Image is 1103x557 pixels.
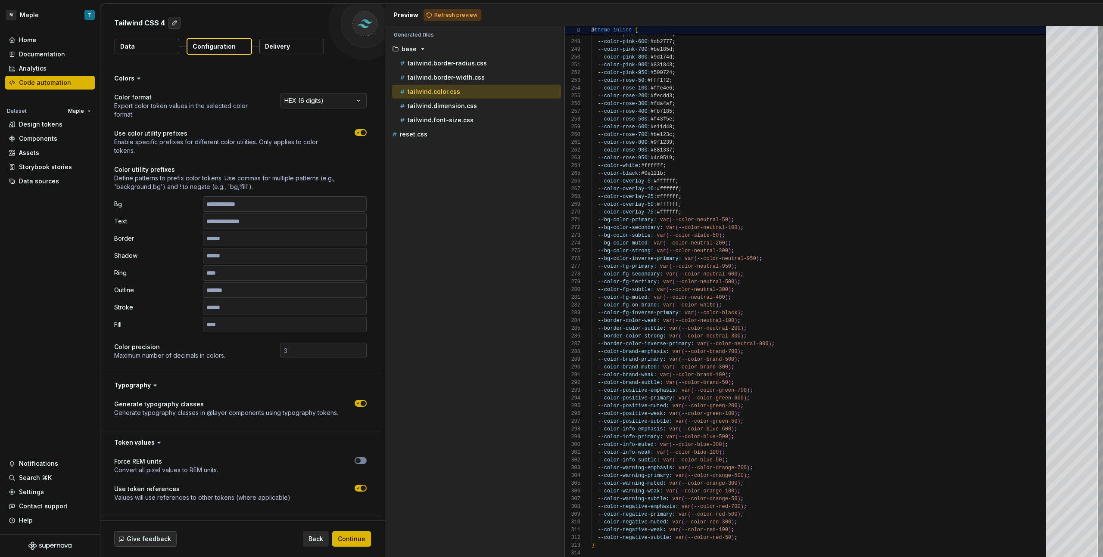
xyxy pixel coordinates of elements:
div: 267 [565,185,580,193]
span: var [666,225,675,231]
span: #be123c [650,132,672,138]
span: var [663,318,672,324]
span: --color-overlay-25: [598,194,657,200]
div: 252 [565,69,580,77]
span: ) [737,225,740,231]
div: 262 [565,146,580,154]
span: #9d174d [650,54,672,60]
span: --border-color-inverse-primary: [598,341,694,347]
span: ( [669,217,672,223]
span: --color-fg-subtle: [598,287,654,293]
span: #ffffff [657,186,678,192]
p: Use color utility prefixes [114,129,339,138]
span: ; [731,287,734,293]
div: Home [19,36,36,44]
span: ; [672,31,675,37]
span: --color-rose-50: [598,77,647,84]
span: ) [728,217,731,223]
div: 281 [565,294,580,301]
span: ( [666,287,669,293]
span: ) [734,318,737,324]
span: --color-neutral-300 [669,287,728,293]
span: --color-white [675,302,716,308]
span: ( [669,263,672,269]
div: Analytics [19,64,47,73]
span: Maple [68,108,84,114]
span: --color-pink-800: [598,54,650,60]
span: ) [719,232,722,238]
button: Refresh preview [424,9,481,21]
p: Tailwind CSS 4 [114,18,165,28]
button: tailwind.color.css [392,87,561,96]
p: Color format [114,93,265,102]
span: #ffffff [657,209,678,215]
a: Home [5,33,95,47]
div: 259 [565,123,580,131]
span: --color-neutral-100 [678,225,737,231]
span: --bg-color-strong: [598,248,654,254]
span: --color-fg-tertiary: [598,279,660,285]
button: tailwind.border-radius.css [392,59,561,68]
span: ( [672,279,675,285]
p: Outline [114,286,199,294]
span: --color-fg-on-brand: [598,302,660,308]
span: #4c0519 [650,155,672,161]
span: --bg-color-primary: [598,217,657,223]
div: 258 [565,115,580,123]
p: Data [120,42,135,51]
a: Settings [5,485,95,499]
div: 250 [565,53,580,61]
span: var [657,232,666,238]
p: Color utility prefixes [114,165,367,174]
div: Design tokens [19,120,62,129]
p: Enable specific prefixes for different color utilities. Only applies to color tokens. [114,138,339,155]
span: ( [694,310,697,316]
span: #f43f5e [650,116,672,122]
p: base [402,46,417,53]
div: Settings [19,488,44,496]
div: 274 [565,239,580,247]
span: --color-rose-400: [598,108,650,114]
span: var [654,294,663,300]
span: ; [678,201,681,207]
span: ; [672,70,675,76]
span: ( [663,294,666,300]
span: #fb7185 [650,108,672,114]
div: 254 [565,84,580,92]
span: var [669,333,679,339]
div: 278 [565,270,580,278]
span: var [654,240,663,246]
button: Search ⌘K [5,471,95,485]
span: #500724 [650,70,672,76]
span: --color-pink-700: [598,46,650,53]
span: @ [592,27,595,33]
div: 253 [565,77,580,84]
span: --color-pink-500: [598,31,650,37]
div: 279 [565,278,580,286]
span: --color-overlay-10: [598,186,657,192]
span: ; [743,333,746,339]
div: 275 [565,247,580,255]
span: --color-rose-600: [598,124,650,130]
span: ; [678,194,681,200]
span: --color-rose-800: [598,139,650,145]
span: ) [737,310,740,316]
span: ) [728,248,731,254]
button: Configuration [187,38,252,55]
p: Generated files [394,31,556,38]
input: 3 [280,343,367,358]
span: --bg-color-secondary: [598,225,663,231]
span: ; [672,101,675,107]
span: var [685,256,694,262]
span: ; [740,271,743,277]
div: 273 [565,232,580,239]
div: Documentation [19,50,65,59]
button: tailwind.font-size.css [392,115,561,125]
div: 287 [565,340,580,348]
span: var [669,325,679,331]
span: ; [672,46,675,53]
span: --color-neutral-950 [697,256,756,262]
span: 8 [565,27,580,34]
span: #ffffff [657,194,678,200]
span: --color-overlay-50: [598,201,657,207]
